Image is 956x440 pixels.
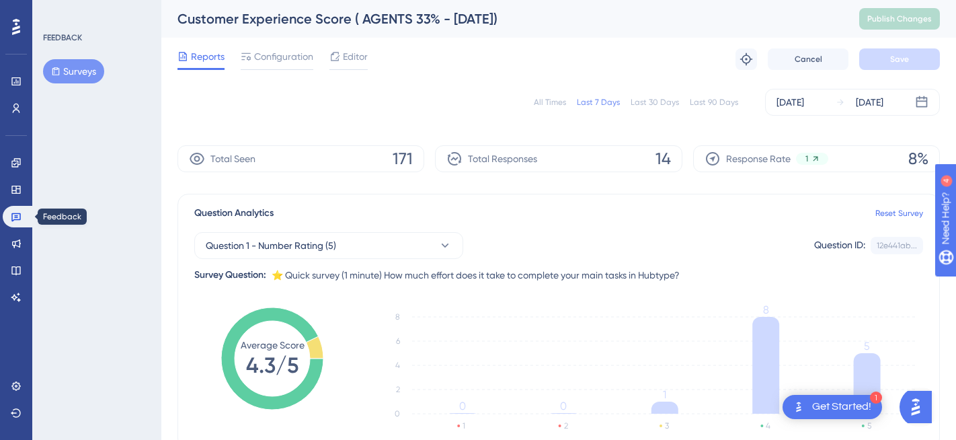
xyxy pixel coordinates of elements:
[396,385,400,394] tspan: 2
[690,97,738,108] div: Last 90 Days
[395,361,400,370] tspan: 4
[194,205,274,221] span: Question Analytics
[177,9,826,28] div: Customer Experience Score ( AGENTS 33% - [DATE])
[768,48,848,70] button: Cancel
[908,148,928,170] span: 8%
[875,208,923,219] a: Reset Survey
[663,388,666,401] tspan: 1
[812,400,871,414] div: Get Started!
[191,48,225,65] span: Reports
[870,392,882,404] div: 1
[864,340,870,353] tspan: 5
[814,237,865,254] div: Question ID:
[206,237,336,254] span: Question 1 - Number Rating (5)
[343,48,368,65] span: Editor
[43,32,82,43] div: FEEDBACK
[900,387,940,427] iframe: UserGuiding AI Assistant Launcher
[867,13,932,24] span: Publish Changes
[32,3,84,20] span: Need Help?
[564,421,568,431] text: 2
[859,8,940,30] button: Publish Changes
[396,336,400,346] tspan: 6
[393,148,413,170] span: 171
[577,97,620,108] div: Last 7 Days
[859,48,940,70] button: Save
[194,232,463,259] button: Question 1 - Number Rating (5)
[890,54,909,65] span: Save
[395,409,400,418] tspan: 0
[665,421,669,431] text: 3
[459,400,466,412] tspan: 0
[272,267,680,283] span: ⭐️ Quick survey (1 minute) How much effort does it take to complete your main tasks in Hubtype?
[877,240,917,251] div: 12e441ab...
[194,267,266,283] div: Survey Question:
[867,421,871,431] text: 5
[783,395,882,419] div: Open Get Started! checklist, remaining modules: 1
[631,97,679,108] div: Last 30 Days
[534,97,566,108] div: All Times
[246,353,298,378] tspan: 4.3/5
[791,399,807,415] img: launcher-image-alternative-text
[93,7,97,17] div: 4
[726,151,791,167] span: Response Rate
[241,340,305,351] tspan: Average Score
[776,94,804,110] div: [DATE]
[43,59,104,83] button: Surveys
[805,153,808,164] span: 1
[766,421,770,431] text: 4
[210,151,255,167] span: Total Seen
[463,421,465,431] text: 1
[254,48,313,65] span: Configuration
[655,148,671,170] span: 14
[856,94,883,110] div: [DATE]
[468,151,537,167] span: Total Responses
[395,312,400,322] tspan: 8
[795,54,822,65] span: Cancel
[560,400,567,412] tspan: 0
[763,303,769,316] tspan: 8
